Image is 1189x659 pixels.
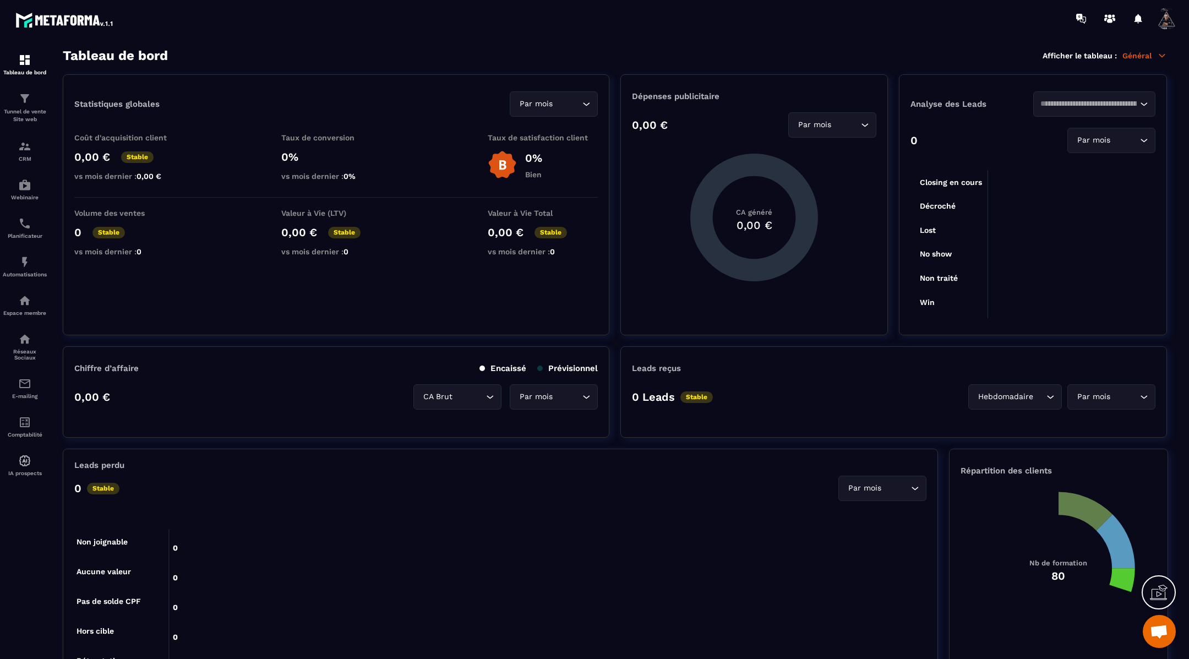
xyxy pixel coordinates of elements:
div: Search for option [788,112,876,138]
div: Search for option [968,384,1062,410]
div: Search for option [413,384,501,410]
p: Coût d'acquisition client [74,133,184,142]
span: Par mois [846,482,883,494]
p: 0,00 € [632,118,668,132]
p: Bien [525,170,542,179]
input: Search for option [1112,134,1137,146]
p: Espace membre [3,310,47,316]
tspan: Aucune valeur [77,567,131,576]
p: 0,00 € [74,150,110,164]
p: Webinaire [3,194,47,200]
span: Hebdomadaire [975,391,1035,403]
p: CRM [3,156,47,162]
input: Search for option [833,119,858,131]
img: formation [18,53,31,67]
input: Search for option [455,391,483,403]
p: Stable [534,227,567,238]
p: Leads reçus [632,363,681,373]
input: Search for option [1040,98,1138,110]
tspan: Hors cible [77,627,114,635]
span: 0,00 € [137,172,161,181]
p: Réseaux Sociaux [3,348,47,361]
img: b-badge-o.b3b20ee6.svg [488,150,517,179]
img: automations [18,178,31,192]
img: email [18,377,31,390]
div: Search for option [1033,91,1156,117]
span: Par mois [795,119,833,131]
a: social-networksocial-networkRéseaux Sociaux [3,324,47,369]
span: Par mois [1075,391,1112,403]
p: Valeur à Vie (LTV) [281,209,391,217]
p: 0% [525,151,542,165]
p: Taux de conversion [281,133,391,142]
p: Dépenses publicitaire [632,91,876,101]
p: Prévisionnel [537,363,598,373]
p: Stable [328,227,361,238]
span: Par mois [517,98,555,110]
a: automationsautomationsEspace membre [3,286,47,324]
a: automationsautomationsWebinaire [3,170,47,209]
p: Chiffre d’affaire [74,363,139,373]
img: accountant [18,416,31,429]
p: 0,00 € [488,226,523,239]
div: Search for option [510,384,598,410]
p: Leads perdu [74,460,124,470]
tspan: Lost [920,226,936,235]
h3: Tableau de bord [63,48,168,63]
div: Search for option [838,476,926,501]
a: schedulerschedulerPlanificateur [3,209,47,247]
tspan: Win [920,298,935,307]
p: vs mois dernier : [74,172,184,181]
p: 0 Leads [632,390,675,404]
img: logo [15,10,114,30]
p: 0,00 € [281,226,317,239]
tspan: Décroché [920,201,956,210]
p: vs mois dernier : [281,172,391,181]
tspan: Non joignable [77,537,128,547]
p: Analyse des Leads [910,99,1033,109]
span: CA Brut [421,391,455,403]
a: automationsautomationsAutomatisations [3,247,47,286]
p: 0,00 € [74,390,110,404]
input: Search for option [555,98,580,110]
p: 0 [74,226,81,239]
p: Répartition des clients [961,466,1157,476]
p: Taux de satisfaction client [488,133,598,142]
img: formation [18,140,31,153]
p: Stable [121,151,154,163]
input: Search for option [883,482,908,494]
input: Search for option [555,391,580,403]
p: Stable [92,227,125,238]
p: Volume des ventes [74,209,184,217]
p: Afficher le tableau : [1043,51,1117,60]
img: social-network [18,333,31,346]
p: IA prospects [3,470,47,476]
p: Statistiques globales [74,99,160,109]
input: Search for option [1112,391,1137,403]
span: 0 [343,247,348,256]
a: formationformationCRM [3,132,47,170]
p: Tunnel de vente Site web [3,108,47,123]
div: Search for option [1067,384,1155,410]
p: 0 [74,482,81,495]
tspan: No show [920,249,952,258]
p: vs mois dernier : [281,247,391,256]
img: formation [18,92,31,105]
span: 0 [550,247,555,256]
p: vs mois dernier : [488,247,598,256]
p: 0 [910,134,918,147]
p: E-mailing [3,393,47,399]
div: Search for option [510,91,598,117]
input: Search for option [1035,391,1044,403]
a: emailemailE-mailing [3,369,47,407]
p: Automatisations [3,271,47,277]
p: Valeur à Vie Total [488,209,598,217]
p: Encaissé [479,363,526,373]
tspan: Non traité [920,274,958,282]
span: 0 [137,247,141,256]
tspan: Pas de solde CPF [77,597,141,606]
span: Par mois [517,391,555,403]
p: Comptabilité [3,432,47,438]
p: 0% [281,150,391,164]
p: Stable [87,483,119,494]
